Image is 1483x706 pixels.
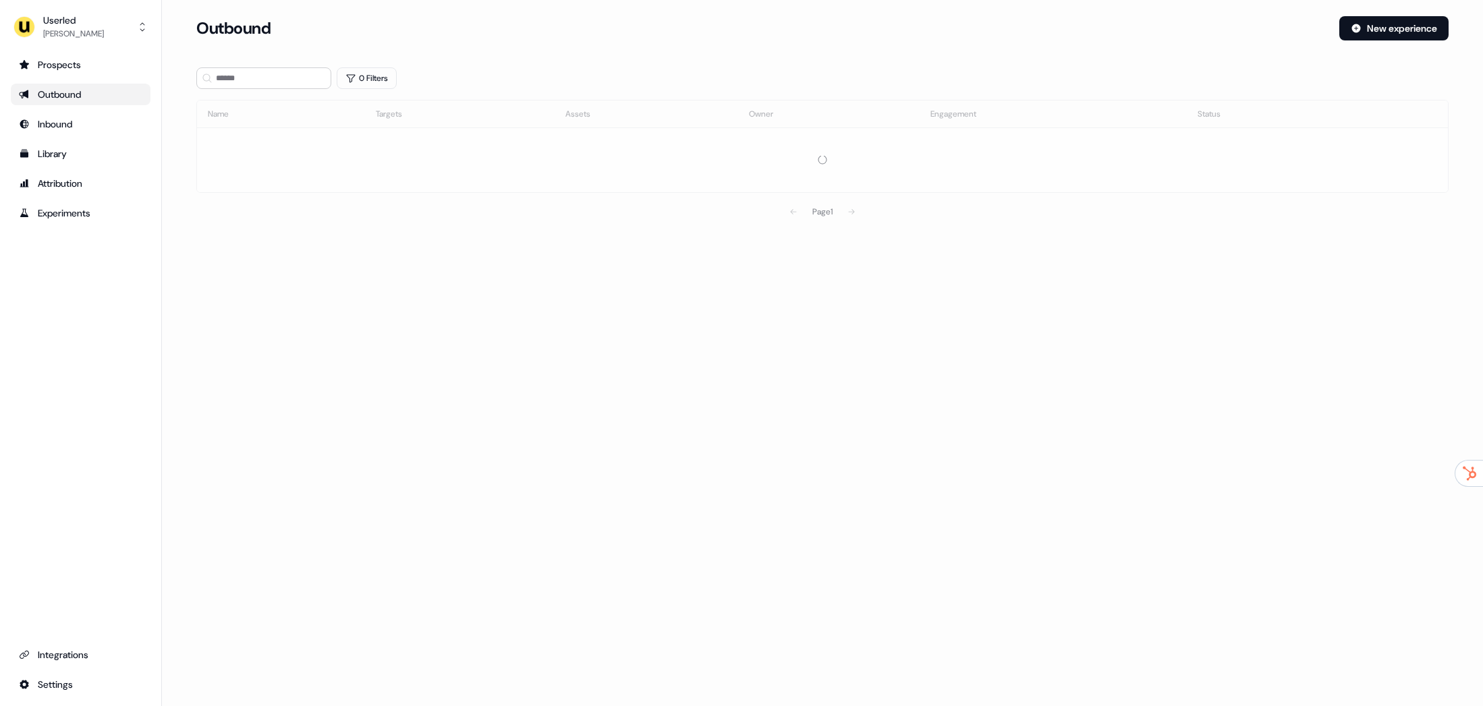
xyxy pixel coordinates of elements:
a: Go to experiments [11,202,150,224]
a: Go to Inbound [11,113,150,135]
div: Library [19,147,142,160]
a: Go to prospects [11,54,150,76]
button: New experience [1339,16,1449,40]
a: Go to templates [11,143,150,165]
div: Experiments [19,206,142,220]
a: Go to attribution [11,173,150,194]
div: Integrations [19,648,142,661]
div: Attribution [19,177,142,190]
div: Outbound [19,88,142,101]
div: Settings [19,678,142,691]
div: [PERSON_NAME] [43,27,104,40]
div: Prospects [19,58,142,71]
button: 0 Filters [337,67,397,89]
h3: Outbound [196,18,271,38]
a: Go to integrations [11,644,150,666]
div: Userled [43,13,104,27]
a: Go to integrations [11,674,150,695]
button: Userled[PERSON_NAME] [11,11,150,43]
a: Go to outbound experience [11,84,150,105]
div: Inbound [19,117,142,131]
